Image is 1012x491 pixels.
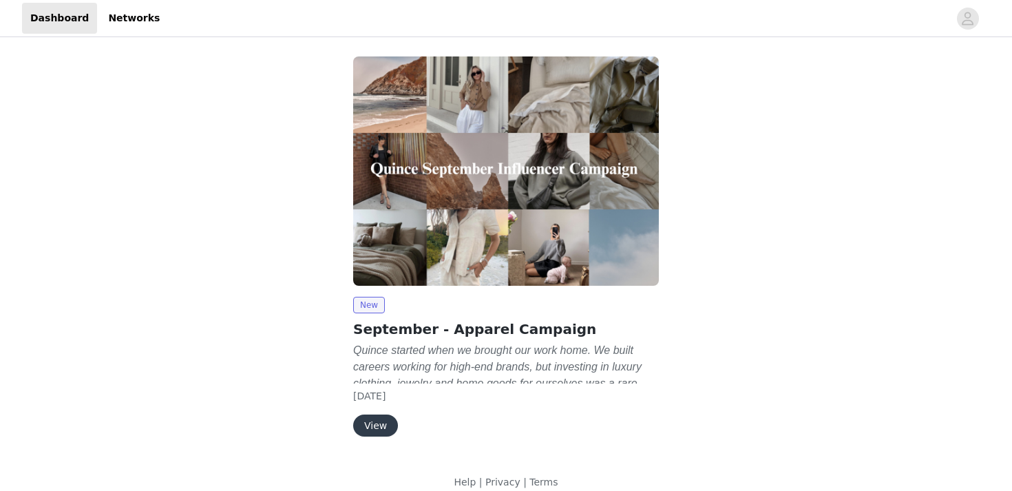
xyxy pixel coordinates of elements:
[353,297,385,313] span: New
[353,56,659,286] img: Quince
[961,8,974,30] div: avatar
[479,477,483,488] span: |
[353,319,659,339] h2: September - Apparel Campaign
[353,421,398,431] a: View
[100,3,168,34] a: Networks
[454,477,476,488] a: Help
[485,477,520,488] a: Privacy
[353,390,386,401] span: [DATE]
[529,477,558,488] a: Terms
[353,415,398,437] button: View
[523,477,527,488] span: |
[353,344,646,439] em: Quince started when we brought our work home. We built careers working for high-end brands, but i...
[22,3,97,34] a: Dashboard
